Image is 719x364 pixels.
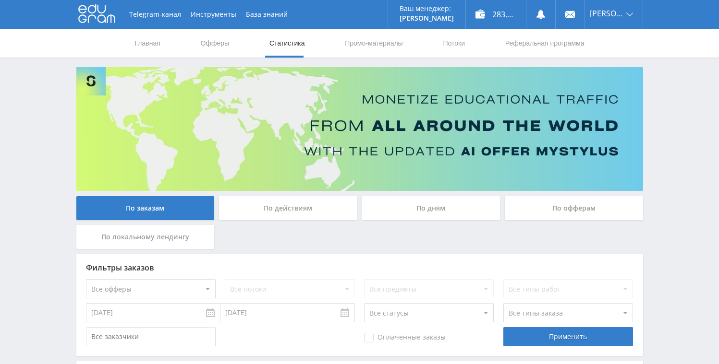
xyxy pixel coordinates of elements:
[76,225,215,249] div: По локальному лендингу
[364,333,446,342] span: Оплаченные заказы
[400,5,454,12] p: Ваш менеджер:
[442,29,466,58] a: Потоки
[505,196,643,220] div: По офферам
[134,29,161,58] a: Главная
[400,14,454,22] p: [PERSON_NAME]
[76,196,215,220] div: По заказам
[219,196,357,220] div: По действиям
[362,196,500,220] div: По дням
[504,29,585,58] a: Реферальная программа
[503,327,633,346] div: Применить
[344,29,403,58] a: Промо-материалы
[268,29,306,58] a: Статистика
[590,10,623,17] span: [PERSON_NAME]
[76,67,643,191] img: Banner
[86,327,216,346] input: Все заказчики
[86,263,634,272] div: Фильтры заказов
[200,29,231,58] a: Офферы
